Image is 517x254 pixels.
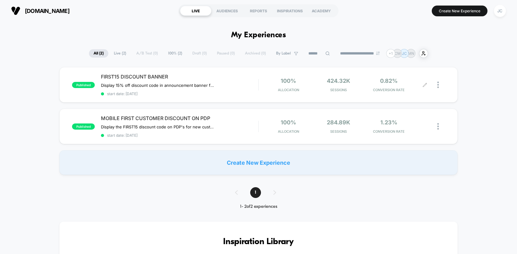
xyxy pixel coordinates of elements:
button: [DOMAIN_NAME] [9,6,71,16]
button: Create New Experience [432,6,487,16]
p: MN [408,51,414,56]
div: INSPIRATIONS [274,6,306,16]
span: Allocation [278,88,299,92]
h3: Inspiration Library [78,237,439,247]
div: + 1 [386,49,395,58]
span: Display the FIRST15 discount code on PDP's for new customers [101,124,215,129]
p: CM [395,51,401,56]
span: start date: [DATE] [101,91,258,96]
span: published [72,82,95,88]
div: 1 - 2 of 2 experiences [229,204,288,209]
div: JC [494,5,506,17]
div: Create New Experience [59,150,458,175]
button: JC [492,5,508,17]
img: end [376,51,380,55]
div: ACADEMY [306,6,337,16]
img: close [437,82,439,88]
span: CONVERSION RATE [365,129,412,134]
span: 100% [281,119,296,126]
span: Display 15% off discount code in announcement banner for all new customers [101,83,215,88]
img: close [437,123,439,130]
span: 100% ( 2 ) [163,49,187,58]
span: Sessions [315,88,362,92]
span: 424.32k [327,78,350,84]
span: All ( 2 ) [89,49,108,58]
div: REPORTS [243,6,274,16]
div: AUDIENCES [211,6,243,16]
span: By Label [276,51,291,56]
img: Visually logo [11,6,20,15]
span: Allocation [278,129,299,134]
span: 0.82% [380,78,398,84]
span: 1.23% [380,119,397,126]
p: JC [402,51,407,56]
span: 1 [250,187,261,198]
span: published [72,123,95,130]
span: [DOMAIN_NAME] [25,8,70,14]
span: 100% [281,78,296,84]
span: 284.89k [327,119,350,126]
span: CONVERSION RATE [365,88,412,92]
span: start date: [DATE] [101,133,258,138]
span: Sessions [315,129,362,134]
span: FIRST15 DISCOUNT BANNER [101,74,258,80]
span: MOBILE FIRST CUSTOMER DISCOUNT ON PDP [101,115,258,121]
div: LIVE [180,6,211,16]
span: Live ( 2 ) [109,49,131,58]
h1: My Experiences [231,31,286,40]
